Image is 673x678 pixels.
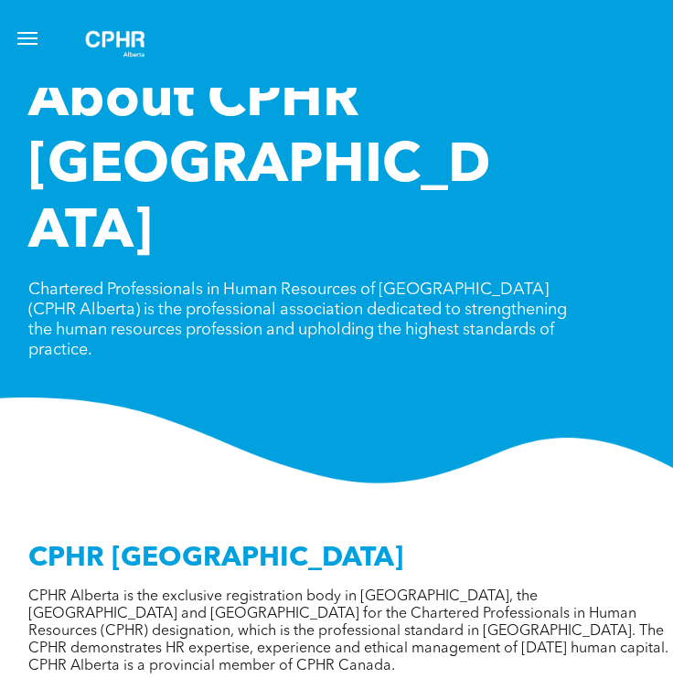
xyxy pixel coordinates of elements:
button: menu [9,20,46,57]
span: Chartered Professionals in Human Resources of [GEOGRAPHIC_DATA] (CPHR Alberta) is the professiona... [28,281,567,358]
span: CPHR Alberta is the exclusive registration body in [GEOGRAPHIC_DATA], the [GEOGRAPHIC_DATA] and [... [28,589,668,673]
img: A white background with a few lines on it [69,15,161,73]
span: CPHR [GEOGRAPHIC_DATA] [28,545,403,572]
span: About CPHR [GEOGRAPHIC_DATA] [28,74,490,260]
